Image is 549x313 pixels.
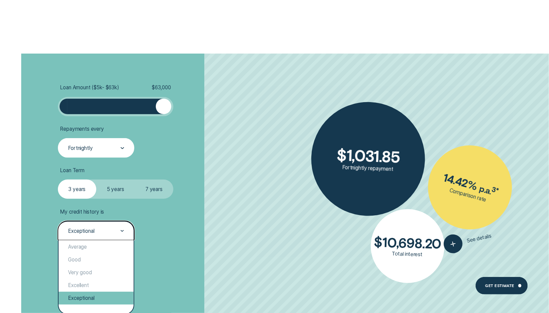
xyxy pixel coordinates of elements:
div: Very good [59,266,134,279]
label: 3 years [58,180,96,199]
label: 5 years [96,180,135,199]
div: Average [59,240,134,253]
span: See details [467,233,492,244]
button: See details [442,226,493,255]
span: Loan Term [60,167,84,174]
div: Fortnightly [68,145,93,151]
span: $ 63,000 [152,84,171,91]
span: Loan Amount ( $5k - $63k ) [60,84,119,91]
span: Repayments every [60,126,104,132]
div: Excellent [59,279,134,291]
div: Exceptional [59,292,134,305]
div: Good [59,253,134,266]
label: 7 years [135,180,173,199]
span: My credit history is [60,209,104,215]
div: Exceptional [68,228,94,234]
a: Get Estimate [476,277,528,294]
